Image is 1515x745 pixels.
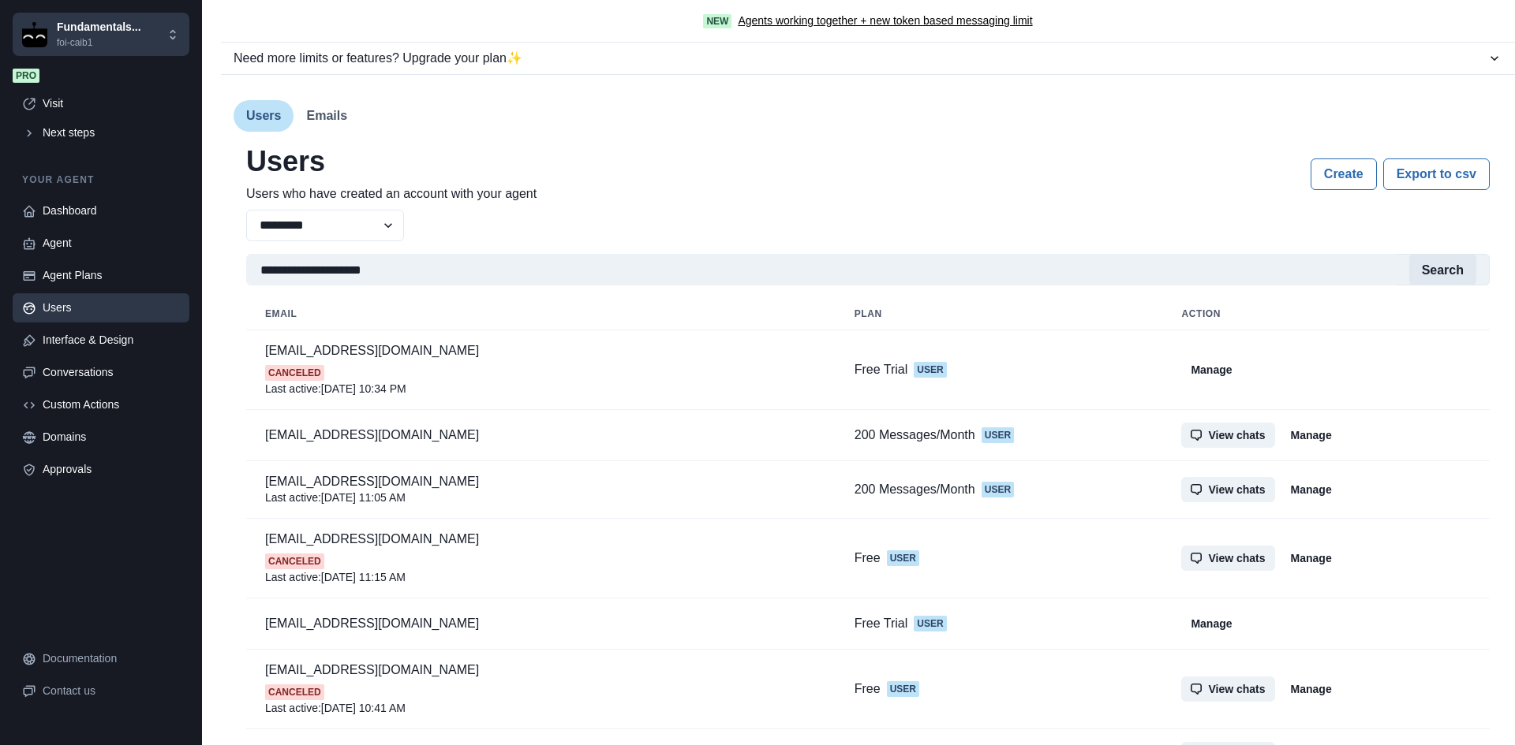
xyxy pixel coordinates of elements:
[234,100,294,132] button: Users
[43,332,180,348] div: Interface & Design
[1281,477,1341,502] button: Manage
[914,362,946,378] span: User
[43,300,180,316] div: Users
[265,427,817,443] p: [EMAIL_ADDRESS][DOMAIN_NAME]
[43,235,180,251] div: Agent
[57,35,141,50] p: foi-caib1
[13,644,189,673] a: Documentation
[221,43,1515,74] button: Need more limits or features? Upgrade your plan✨
[855,681,881,697] p: Free
[265,616,817,631] p: [EMAIL_ADDRESS][DOMAIN_NAME]
[1162,298,1490,330] th: Action
[855,482,975,497] p: 200 Messages/Month
[982,427,1014,443] span: User
[1181,546,1274,571] button: View chats
[1181,423,1274,448] button: View chats
[43,397,180,413] div: Custom Actions
[1281,423,1341,448] button: Manage
[738,13,1032,29] a: Agents working together + new token based messaging limit
[22,22,47,47] img: Chakra UI
[265,662,817,678] p: [EMAIL_ADDRESS][DOMAIN_NAME]
[43,95,180,112] div: Visit
[265,700,817,716] p: Last active : [DATE] 10:41 AM
[43,267,180,284] div: Agent Plans
[265,531,817,547] p: [EMAIL_ADDRESS][DOMAIN_NAME]
[1409,254,1476,285] button: Search
[43,203,180,219] div: Dashboard
[887,550,919,566] span: User
[43,650,180,667] div: Documentation
[265,343,817,359] p: [EMAIL_ADDRESS][DOMAIN_NAME]
[265,474,817,490] p: [EMAIL_ADDRESS][DOMAIN_NAME]
[1281,546,1341,571] button: Manage
[1281,676,1341,702] button: Manage
[855,616,908,631] p: Free Trial
[1181,357,1241,382] button: Manage
[246,184,537,203] p: Users who have created an account with your agent
[914,616,946,631] span: User
[1311,158,1377,190] button: Create
[246,298,836,330] th: email
[265,381,817,397] p: Last active : [DATE] 10:34 PM
[265,490,817,505] p: Last active : [DATE] 11:05 AM
[294,100,360,132] button: Emails
[703,14,731,28] span: New
[234,49,1487,68] div: Need more limits or features? Upgrade your plan ✨
[43,461,180,478] div: Approvals
[855,362,908,378] p: Free Trial
[43,683,180,699] div: Contact us
[265,365,324,381] span: Canceled
[1181,676,1274,702] button: View chats
[1181,477,1274,502] button: View chats
[887,681,919,697] span: User
[13,13,189,56] button: Chakra UIFundamentals...foi-caib1
[1383,158,1490,190] button: Export to csv
[13,69,39,83] span: Pro
[982,482,1014,497] span: User
[265,553,324,569] span: Canceled
[246,144,537,178] h2: Users
[265,684,324,700] span: Canceled
[855,427,975,443] p: 200 Messages/Month
[43,364,180,381] div: Conversations
[57,19,141,35] p: Fundamentals...
[43,125,180,141] div: Next steps
[836,298,1163,330] th: plan
[855,550,881,566] p: Free
[1181,611,1241,636] button: Manage
[13,173,189,187] p: Your agent
[43,429,180,445] div: Domains
[265,569,817,585] p: Last active : [DATE] 11:15 AM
